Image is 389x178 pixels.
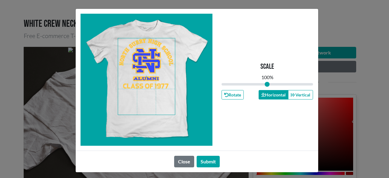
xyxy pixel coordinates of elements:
[288,90,313,99] button: Vertical
[197,156,220,167] button: Submit
[260,62,274,71] p: Scale
[174,156,194,167] button: Close
[261,74,274,81] div: 100 %
[222,90,244,99] button: Rotate
[259,90,288,99] button: Horizontal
